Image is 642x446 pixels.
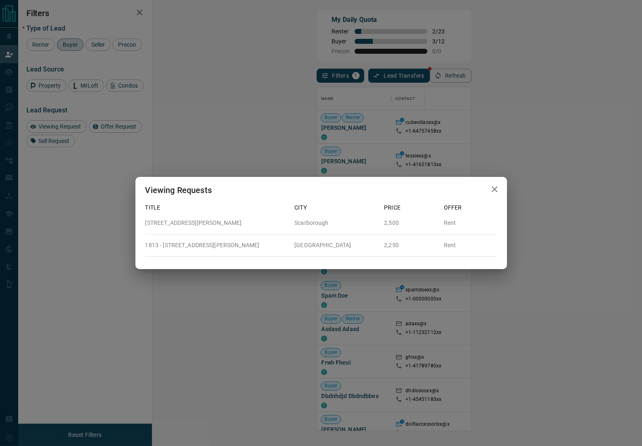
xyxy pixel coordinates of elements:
p: [GEOGRAPHIC_DATA] [294,241,377,250]
p: Scarborough [294,219,377,227]
p: 2,250 [384,241,437,250]
p: Rent [444,241,497,250]
p: 2,500 [384,219,437,227]
h2: Viewing Requests [135,177,222,203]
p: Rent [444,219,497,227]
p: [STREET_ADDRESS][PERSON_NAME] [145,219,288,227]
p: City [294,203,377,212]
p: Offer [444,203,497,212]
p: 1813 - [STREET_ADDRESS][PERSON_NAME] [145,241,288,250]
p: Price [384,203,437,212]
p: Title [145,203,288,212]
